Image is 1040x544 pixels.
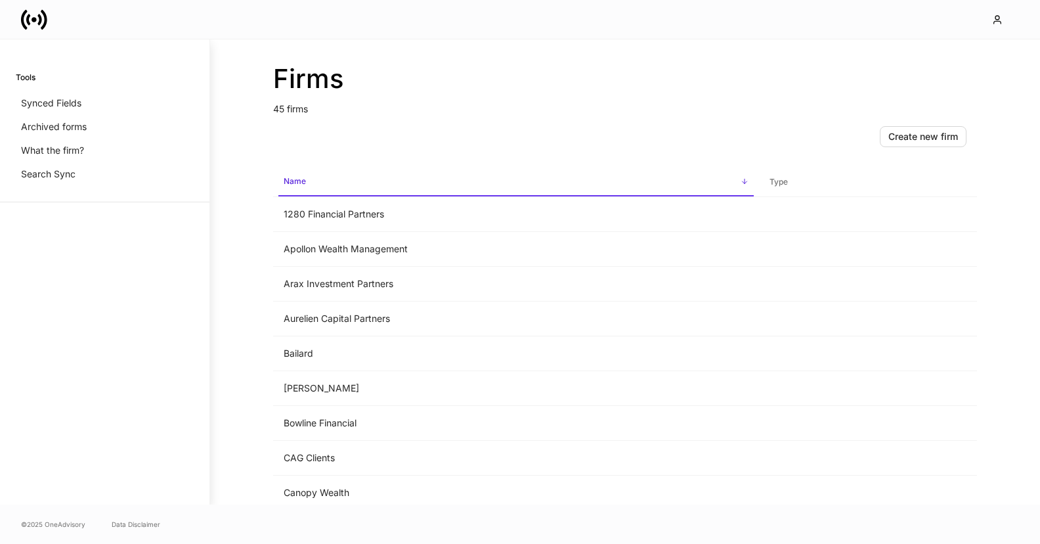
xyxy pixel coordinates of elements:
p: What the firm? [21,144,84,157]
span: Name [278,168,754,196]
p: 45 firms [273,95,977,116]
td: 1280 Financial Partners [273,197,759,232]
a: Archived forms [16,115,194,139]
td: Apollon Wealth Management [273,232,759,267]
td: Bowline Financial [273,406,759,441]
a: What the firm? [16,139,194,162]
a: Data Disclaimer [112,519,160,530]
p: Synced Fields [21,97,81,110]
td: Bailard [273,336,759,371]
a: Synced Fields [16,91,194,115]
h6: Type [769,175,788,188]
span: Type [764,169,972,196]
h6: Name [284,175,306,187]
td: Canopy Wealth [273,476,759,510]
td: [PERSON_NAME] [273,371,759,406]
div: Create new firm [888,132,958,141]
span: © 2025 OneAdvisory [21,519,85,530]
td: Arax Investment Partners [273,267,759,302]
p: Archived forms [21,120,87,133]
td: Aurelien Capital Partners [273,302,759,336]
button: Create new firm [880,126,966,147]
a: Search Sync [16,162,194,186]
h2: Firms [273,63,977,95]
h6: Tools [16,71,35,83]
td: CAG Clients [273,441,759,476]
p: Search Sync [21,168,76,181]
